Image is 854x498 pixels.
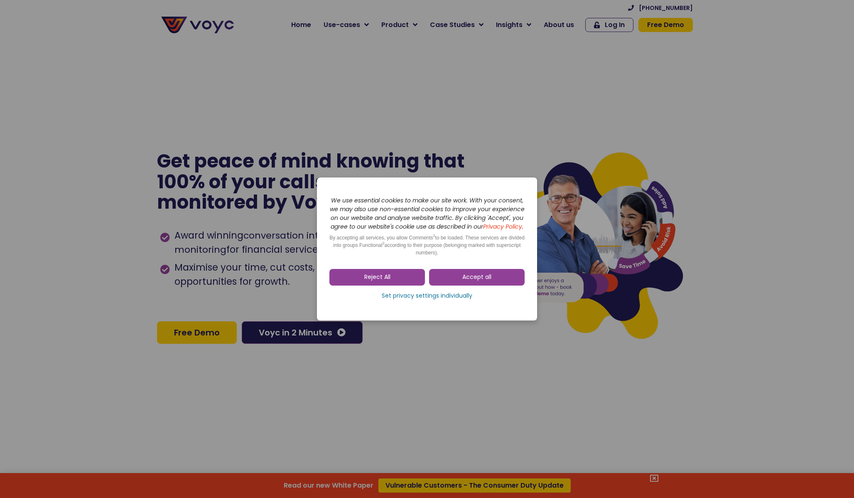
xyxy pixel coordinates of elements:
span: Reject All [364,273,390,281]
a: Set privacy settings individually [329,290,525,302]
a: Accept all [429,269,525,286]
i: We use essential cookies to make our site work. With your consent, we may also use non-essential ... [330,196,525,231]
span: Set privacy settings individually [382,292,472,300]
span: By accepting all services, you allow Comments to be loaded. These services are divided into group... [329,235,525,256]
span: Accept all [462,273,491,281]
sup: 2 [382,241,384,245]
sup: 2 [433,234,435,238]
a: Privacy Policy [483,222,522,231]
a: Reject All [329,269,425,286]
